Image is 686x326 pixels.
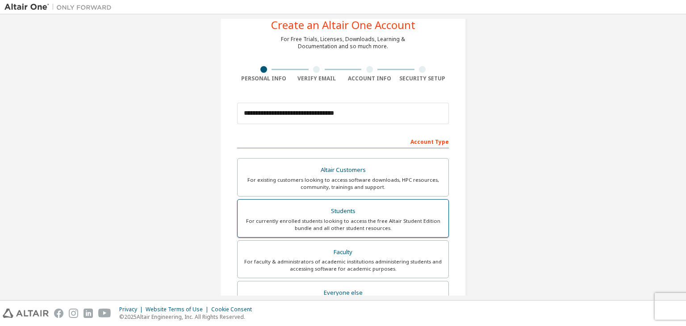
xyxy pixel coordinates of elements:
[243,258,443,272] div: For faculty & administrators of academic institutions administering students and accessing softwa...
[237,75,290,82] div: Personal Info
[281,36,405,50] div: For Free Trials, Licenses, Downloads, Learning & Documentation and so much more.
[396,75,449,82] div: Security Setup
[243,164,443,176] div: Altair Customers
[119,313,257,321] p: © 2025 Altair Engineering, Inc. All Rights Reserved.
[243,287,443,299] div: Everyone else
[343,75,396,82] div: Account Info
[119,306,146,313] div: Privacy
[211,306,257,313] div: Cookie Consent
[98,309,111,318] img: youtube.svg
[3,309,49,318] img: altair_logo.svg
[84,309,93,318] img: linkedin.svg
[243,176,443,191] div: For existing customers looking to access software downloads, HPC resources, community, trainings ...
[243,205,443,217] div: Students
[237,134,449,148] div: Account Type
[290,75,343,82] div: Verify Email
[54,309,63,318] img: facebook.svg
[243,246,443,259] div: Faculty
[243,217,443,232] div: For currently enrolled students looking to access the free Altair Student Edition bundle and all ...
[69,309,78,318] img: instagram.svg
[4,3,116,12] img: Altair One
[146,306,211,313] div: Website Terms of Use
[271,20,415,30] div: Create an Altair One Account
